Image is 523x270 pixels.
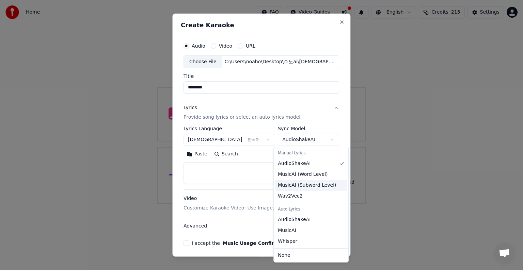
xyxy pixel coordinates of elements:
span: AudioShakeAI [278,160,311,167]
span: MusicAI ( Word Level ) [278,171,328,178]
span: AudioShakeAI [278,216,311,223]
span: Wav2Vec2 [278,193,302,200]
div: Auto Lyrics [275,205,347,214]
span: None [278,252,290,259]
span: MusicAI [278,227,296,234]
span: Whisper [278,238,297,245]
span: MusicAI ( Subword Level ) [278,182,336,189]
div: Manual Lyrics [275,149,347,158]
